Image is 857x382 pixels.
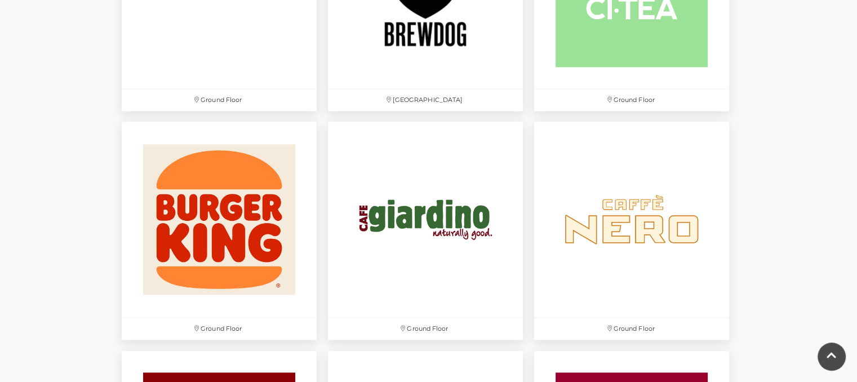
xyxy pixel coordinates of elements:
p: Ground Floor [534,89,729,111]
p: Ground Floor [122,318,317,340]
p: Ground Floor [122,89,317,111]
a: Ground Floor [116,116,322,345]
p: [GEOGRAPHIC_DATA] [328,89,523,111]
a: Ground Floor [322,116,529,345]
p: Ground Floor [328,318,523,340]
a: Ground Floor [529,116,735,345]
p: Ground Floor [534,318,729,340]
